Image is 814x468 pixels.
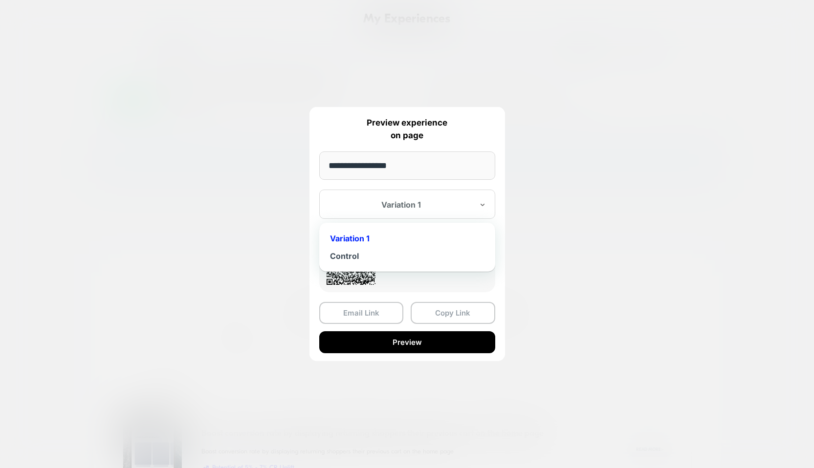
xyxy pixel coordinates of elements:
[324,230,490,247] div: Variation 1
[276,215,298,226] div: Current time
[319,331,495,353] button: Preview
[196,105,220,128] button: Play, NEW DEMO 2025-VEED.mp4
[411,302,495,324] button: Copy Link
[5,213,21,229] button: Play, NEW DEMO 2025-VEED.mp4
[300,215,326,226] div: Duration
[7,200,410,209] input: Seek
[319,302,404,324] button: Email Link
[345,216,374,226] input: Volume
[324,247,490,265] div: Control
[319,117,495,142] p: Preview experience on page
